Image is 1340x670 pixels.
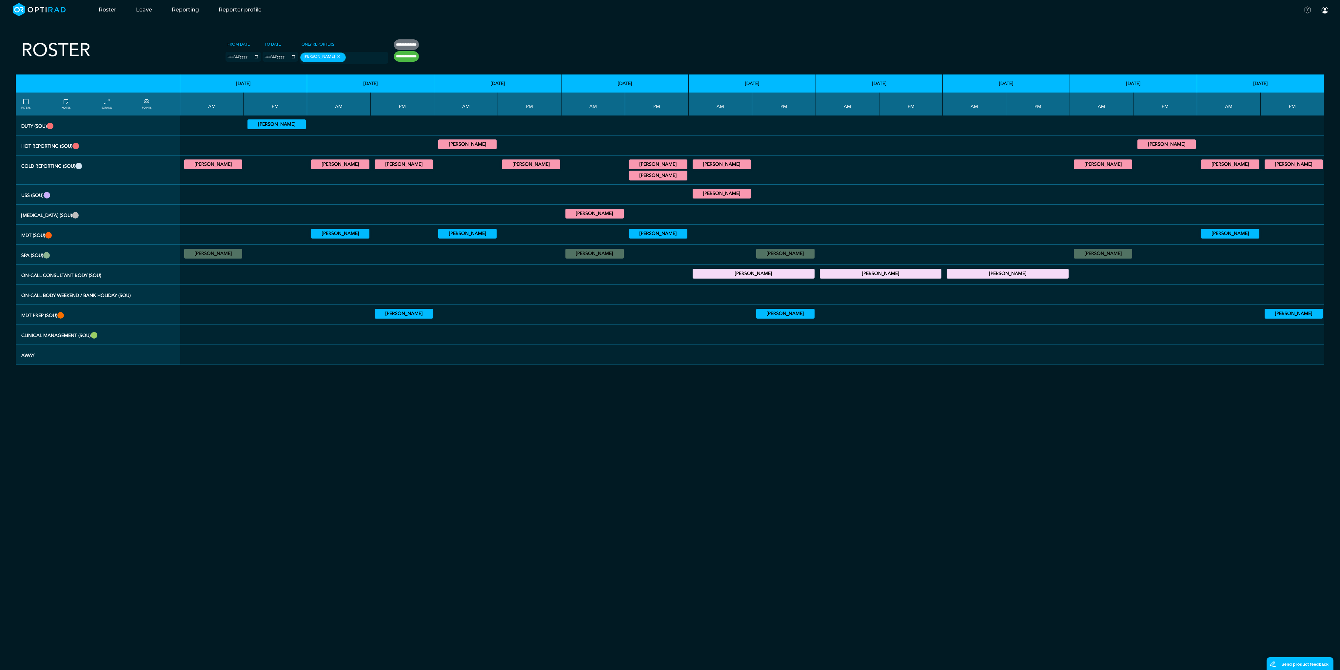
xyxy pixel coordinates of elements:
div: General CT/General MRI 14:00 - 15:00 [375,159,433,169]
th: On-Call Body Weekend / Bank Holiday (SOU) [16,285,180,305]
summary: [PERSON_NAME] [757,310,814,318]
summary: [PERSON_NAME] [185,250,242,258]
div: On-Call Consultant Body 17:00 - 21:00 [947,269,1069,279]
th: [DATE] [1197,74,1324,93]
th: PM [498,93,562,115]
div: General US 09:00 - 13:00 [693,189,751,199]
th: SPA (SOU) [16,245,180,265]
summary: [PERSON_NAME] [948,270,1068,278]
div: Upper GI Cancer MDT 13:00 - 14:00 [375,309,433,319]
th: PM [1133,93,1197,115]
div: Urology 08:00 - 09:00 [311,229,369,239]
div: No specified Site 13:00 - 15:00 [756,249,815,259]
summary: [PERSON_NAME] [312,160,368,168]
summary: [PERSON_NAME] [694,270,814,278]
summary: [PERSON_NAME] [630,172,686,179]
th: PM [244,93,307,115]
div: General CT/General MRI 15:00 - 17:00 [629,171,687,180]
div: On-Call Consultant Body 17:00 - 21:00 [820,269,942,279]
div: Vetting (30 PF Points) 13:00 - 17:00 [247,119,306,129]
div: Upper GI Cancer MDT 08:00 - 09:00 [438,229,497,239]
div: [PERSON_NAME] [300,52,346,62]
div: General FLU 09:00 - 13:00 [565,209,624,219]
div: Urology 15:00 - 17:00 [756,309,815,319]
div: General MRI 11:00 - 13:00 [1074,159,1132,169]
th: AM [1197,93,1261,115]
th: MDT Prep (SOU) [16,305,180,325]
th: MDT (SOU) [16,225,180,245]
a: collapse/expand expected points [142,98,151,110]
summary: [PERSON_NAME] [503,160,559,168]
div: No specified Site 09:00 - 11:00 [1074,249,1132,259]
a: show/hide notes [62,98,70,110]
div: No specified Site 09:00 - 11:00 [184,249,243,259]
th: Clinical Management (SOU) [16,325,180,345]
summary: [PERSON_NAME] [376,310,432,318]
summary: [PERSON_NAME] [1075,160,1131,168]
summary: [PERSON_NAME] [376,160,432,168]
th: PM [752,93,816,115]
th: [DATE] [689,74,816,93]
th: [DATE] [562,74,689,93]
summary: [PERSON_NAME] [757,250,814,258]
th: [DATE] [943,74,1070,93]
th: [DATE] [1070,74,1197,93]
th: AM [943,93,1006,115]
summary: [PERSON_NAME] [248,120,305,128]
summary: [PERSON_NAME] [1075,250,1131,258]
div: General CT/General MRI 09:00 - 13:00 [1201,159,1259,169]
th: PM [625,93,689,115]
label: From date [226,39,252,49]
div: General MRI 11:00 - 13:00 [184,159,243,169]
th: PM [1261,93,1324,115]
img: brand-opti-rad-logos-blue-and-white-d2f68631ba2948856bd03f2d395fb146ddc8fb01b4b6e9315ea85fa773367... [13,3,66,16]
div: Urology 08:00 - 09:00 [1201,229,1259,239]
a: FILTERS [21,98,30,110]
summary: [PERSON_NAME] [1266,160,1322,168]
div: No specified Site 07:00 - 09:00 [565,249,624,259]
div: General CT/General MRI 13:00 - 15:00 [502,159,560,169]
summary: [PERSON_NAME] [1202,160,1258,168]
th: On-Call Consultant Body (SOU) [16,265,180,285]
label: To date [263,39,283,49]
th: Cold Reporting (SOU) [16,156,180,185]
th: Fluoro (SOU) [16,205,180,225]
th: AM [434,93,498,115]
div: General CT/General MRI 09:00 - 13:00 [311,159,369,169]
summary: [PERSON_NAME] [1266,310,1322,318]
summary: [PERSON_NAME] [694,190,750,198]
th: AM [816,93,879,115]
th: [DATE] [180,74,307,93]
label: Only Reporters [300,39,336,49]
div: Upper GI Cancer MDT 13:00 - 14:00 [1265,309,1323,319]
th: Duty (SOU) [16,115,180,136]
th: PM [1006,93,1070,115]
div: General MRI 07:00 - 09:00 [693,159,751,169]
th: Away [16,345,180,365]
th: AM [562,93,625,115]
th: AM [689,93,752,115]
th: Hot Reporting (SOU) [16,136,180,156]
div: On-Call Consultant Body 17:00 - 21:00 [693,269,815,279]
th: AM [1070,93,1133,115]
th: AM [180,93,244,115]
summary: [PERSON_NAME] [312,230,368,238]
summary: [PERSON_NAME] [439,140,496,148]
button: Remove item: '97e3e3f9-39bb-4959-b53e-e846ea2b57b3' [335,54,342,59]
div: General CT/General MRI 13:00 - 14:00 [629,159,687,169]
th: PM [879,93,943,115]
div: VSP 14:00 - 15:00 [629,229,687,239]
a: collapse/expand entries [102,98,112,110]
summary: [PERSON_NAME] [1138,140,1195,148]
th: [DATE] [307,74,434,93]
summary: [PERSON_NAME] [566,210,623,218]
th: USS (SOU) [16,185,180,205]
div: MRI Trauma & Urgent/CT Trauma & Urgent 13:00 - 17:00 [1137,139,1196,149]
summary: [PERSON_NAME] [566,250,623,258]
summary: [PERSON_NAME] [185,160,242,168]
div: General CT/General MRI 14:00 - 15:00 [1265,159,1323,169]
summary: [PERSON_NAME] [630,160,686,168]
th: [DATE] [816,74,943,93]
summary: [PERSON_NAME] [630,230,686,238]
th: [DATE] [434,74,562,93]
